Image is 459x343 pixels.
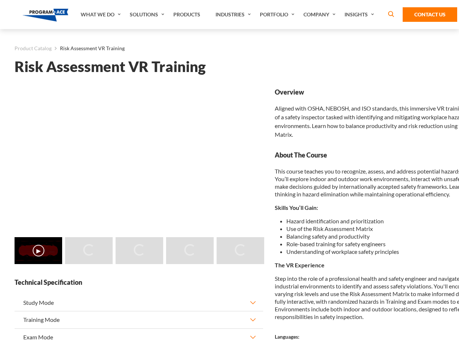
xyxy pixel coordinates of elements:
[275,334,299,340] strong: Languages:
[15,311,263,328] button: Training Mode
[33,245,44,256] button: ▶
[15,294,263,311] button: Study Mode
[52,44,125,53] li: Risk Assessment VR Training
[15,278,263,287] strong: Technical Specification
[403,7,457,22] a: Contact Us
[15,237,62,264] img: Risk Assessment VR Training - Video 0
[15,88,263,228] iframe: Risk Assessment VR Training - Video 0
[15,44,52,53] a: Product Catalog
[23,9,69,21] img: Program-Ace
